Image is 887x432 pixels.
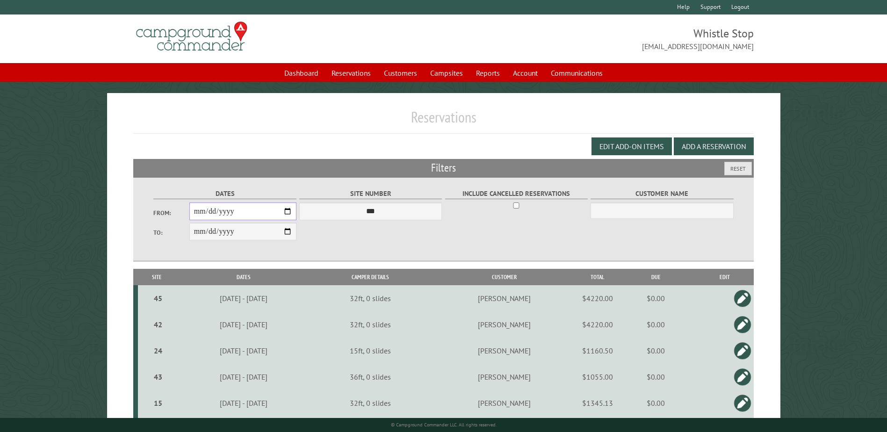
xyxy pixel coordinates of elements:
a: Campsites [425,64,469,82]
td: 15ft, 0 slides [311,338,429,364]
td: [PERSON_NAME] [430,285,579,311]
td: [PERSON_NAME] [430,338,579,364]
td: $0.00 [616,285,696,311]
td: 32ft, 0 slides [311,311,429,338]
td: $1055.00 [579,364,616,390]
button: Add a Reservation [674,137,754,155]
div: 15 [142,398,174,408]
img: Campground Commander [133,18,250,55]
th: Due [616,269,696,285]
a: Account [507,64,543,82]
th: Customer [430,269,579,285]
a: Reservations [326,64,376,82]
div: [DATE] - [DATE] [177,346,310,355]
span: Whistle Stop [EMAIL_ADDRESS][DOMAIN_NAME] [444,26,754,52]
a: Communications [545,64,608,82]
th: Total [579,269,616,285]
div: [DATE] - [DATE] [177,294,310,303]
label: From: [153,209,189,217]
td: $0.00 [616,364,696,390]
td: $1345.13 [579,390,616,416]
label: Dates [153,188,296,199]
div: 43 [142,372,174,382]
div: [DATE] - [DATE] [177,372,310,382]
div: [DATE] - [DATE] [177,320,310,329]
th: Site [138,269,176,285]
td: 36ft, 0 slides [311,364,429,390]
th: Camper Details [311,269,429,285]
td: [PERSON_NAME] [430,390,579,416]
label: Include Cancelled Reservations [445,188,588,199]
a: Customers [378,64,423,82]
label: To: [153,228,189,237]
button: Edit Add-on Items [591,137,672,155]
th: Edit [695,269,753,285]
td: $0.00 [616,311,696,338]
div: 24 [142,346,174,355]
a: Dashboard [279,64,324,82]
h2: Filters [133,159,753,177]
td: $4220.00 [579,311,616,338]
td: [PERSON_NAME] [430,311,579,338]
div: 42 [142,320,174,329]
td: $0.00 [616,390,696,416]
td: 32ft, 0 slides [311,390,429,416]
th: Dates [176,269,311,285]
h1: Reservations [133,108,753,134]
td: $4220.00 [579,285,616,311]
label: Site Number [299,188,442,199]
div: 45 [142,294,174,303]
td: 32ft, 0 slides [311,285,429,311]
td: $0.00 [616,338,696,364]
td: [PERSON_NAME] [430,364,579,390]
button: Reset [724,162,752,175]
small: © Campground Commander LLC. All rights reserved. [391,422,497,428]
div: [DATE] - [DATE] [177,398,310,408]
a: Reports [470,64,505,82]
td: $1160.50 [579,338,616,364]
label: Customer Name [591,188,733,199]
